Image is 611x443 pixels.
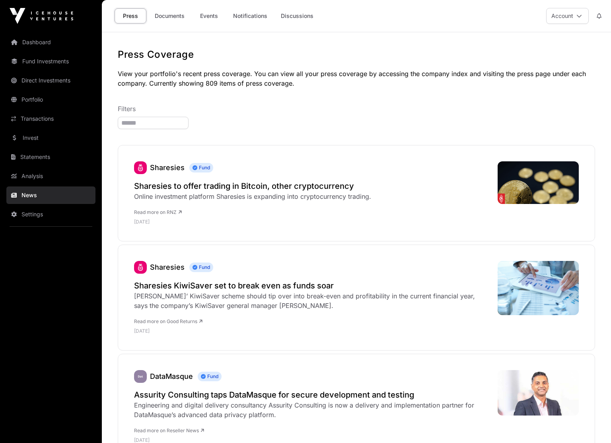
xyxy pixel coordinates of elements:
p: Filters [118,104,595,114]
a: Assurity Consulting taps DataMasque for secure development and testing [134,389,490,400]
a: Invest [6,129,95,147]
a: Sharesies [150,163,185,172]
a: Events [193,8,225,24]
a: Direct Investments [6,72,95,89]
img: sharesies_logo.jpeg [134,261,147,274]
a: Sharesies [134,161,147,174]
a: Press [115,8,146,24]
span: Fund [198,372,222,381]
a: Documents [150,8,190,24]
span: Fund [189,163,213,172]
a: Discussions [276,8,319,24]
img: Icehouse Ventures Logo [10,8,73,24]
img: 4KFLKZ0_AFP__20241205__cfoto_bitcoint241205_np9wJ__v1__HighRes__BitcoinTops100000_jpg.png [498,161,579,204]
p: View your portfolio's recent press coverage. You can view all your press coverage by accessing th... [118,69,595,88]
a: Notifications [228,8,272,24]
a: DataMasque [134,370,147,383]
iframe: Chat Widget [571,405,611,443]
div: Engineering and digital delivery consultancy Assurity Consulting is now a delivery and implementa... [134,400,490,419]
p: [DATE] [134,328,490,334]
span: Fund [189,263,213,272]
a: Settings [6,206,95,223]
a: Sharesies [150,263,185,271]
h1: Press Coverage [118,48,595,61]
img: sharesies_logo.jpeg [134,161,147,174]
a: Transactions [6,110,95,127]
a: Sharesies to offer trading in Bitcoin, other cryptocurrency [134,180,371,192]
a: Analysis [6,167,95,185]
a: Dashboard [6,33,95,51]
a: Fund Investments [6,53,95,70]
a: Statements [6,148,95,166]
a: Sharesies KiwiSaver set to break even as funds soar [134,280,490,291]
a: Sharesies [134,261,147,274]
div: [PERSON_NAME]’ KiwiSaver scheme should tip over into break-even and profitability in the current ... [134,291,490,310]
a: Read more on Good Returns [134,318,202,324]
div: Online investment platform Sharesies is expanding into cryptocurrency trading. [134,192,371,201]
img: datamasque356.png [134,370,147,383]
a: Read more on RNZ [134,209,182,215]
img: 4030809-0-87760500-1753827366-Reg-Prasad-2844x1604-1.jpg [498,370,579,416]
a: Portfolio [6,91,95,108]
a: Read more on Reseller News [134,427,204,433]
p: [DATE] [134,219,371,225]
img: Graph_Tablet.jpg [498,261,579,315]
a: News [6,186,95,204]
button: Account [546,8,589,24]
a: DataMasque [150,372,193,380]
